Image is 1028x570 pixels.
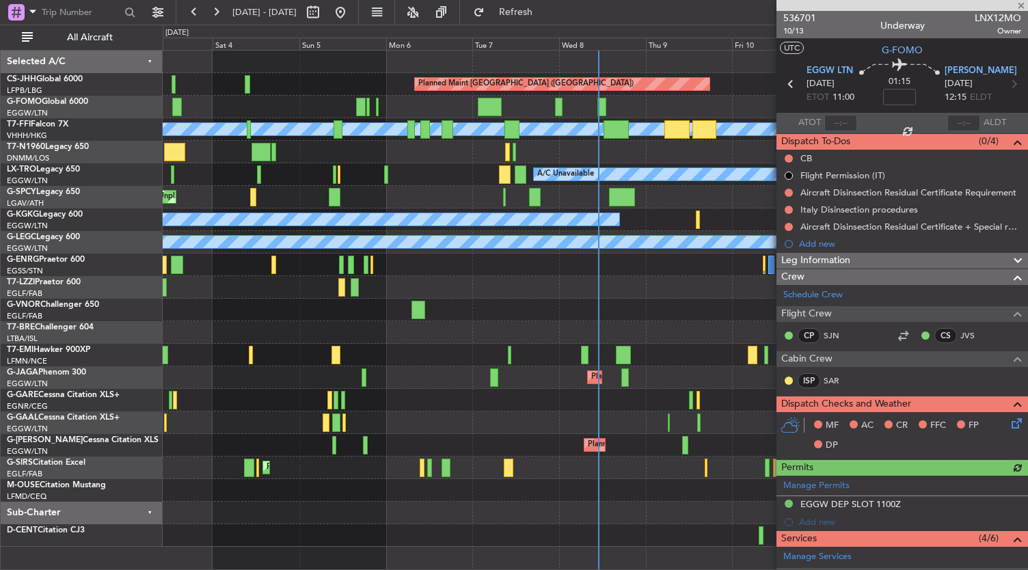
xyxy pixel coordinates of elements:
span: LX-TRO [7,165,36,174]
span: Cabin Crew [781,351,833,367]
a: G-ENRGPraetor 600 [7,256,85,264]
div: Planned Maint [GEOGRAPHIC_DATA] ([GEOGRAPHIC_DATA]) [267,457,482,478]
div: Underway [880,18,925,33]
a: EGLF/FAB [7,288,42,299]
a: VHHH/HKG [7,131,47,141]
span: 536701 [783,11,816,25]
span: ETOT [807,91,829,105]
span: Services [781,531,817,547]
a: JVS [960,329,991,342]
a: G-SPCYLegacy 650 [7,188,80,196]
a: G-GAALCessna Citation XLS+ [7,413,120,422]
span: CS-JHH [7,75,36,83]
span: ATOT [798,116,821,130]
span: CR [896,419,908,433]
a: EGGW/LTN [7,176,48,186]
span: Owner [975,25,1021,37]
div: Flight Permission (IT) [800,169,885,181]
span: FFC [930,419,946,433]
span: G-SIRS [7,459,33,467]
a: EGGW/LTN [7,221,48,231]
div: Planned Maint [GEOGRAPHIC_DATA] ([GEOGRAPHIC_DATA]) [418,74,634,94]
div: Wed 8 [559,38,646,50]
span: EGGW LTN [807,64,853,78]
span: G-GAAL [7,413,38,422]
span: Dispatch Checks and Weather [781,396,911,412]
div: Add new [799,238,1021,249]
span: T7-EMI [7,346,33,354]
span: Flight Crew [781,306,832,322]
span: All Aircraft [36,33,144,42]
span: T7-N1960 [7,143,45,151]
span: AC [861,419,874,433]
a: T7-LZZIPraetor 600 [7,278,81,286]
span: D-CENT [7,526,38,534]
button: UTC [780,42,804,54]
input: Trip Number [42,2,120,23]
span: 01:15 [889,75,910,89]
span: T7-FFI [7,120,31,128]
span: T7-LZZI [7,278,35,286]
a: SAR [824,375,854,387]
span: G-KGKG [7,211,39,219]
span: 11:00 [833,91,854,105]
a: G-SIRSCitation Excel [7,459,85,467]
span: (0/4) [979,134,999,148]
span: (4/6) [979,531,999,545]
span: G-ENRG [7,256,39,264]
span: ELDT [970,91,992,105]
a: G-JAGAPhenom 300 [7,368,86,377]
span: FP [969,419,979,433]
a: LTBA/ISL [7,334,38,344]
a: G-GARECessna Citation XLS+ [7,391,120,399]
span: G-GARE [7,391,38,399]
div: [DATE] [165,27,189,39]
a: LX-TROLegacy 650 [7,165,80,174]
div: ISP [798,373,820,388]
a: G-LEGCLegacy 600 [7,233,80,241]
div: Mon 6 [386,38,473,50]
div: Fri 3 [126,38,213,50]
a: EGLF/FAB [7,469,42,479]
a: EGLF/FAB [7,311,42,321]
span: G-[PERSON_NAME] [7,436,83,444]
a: EGGW/LTN [7,424,48,434]
div: Aircraft Disinsection Residual Certificate Requirement [800,187,1016,198]
a: DNMM/LOS [7,153,49,163]
a: T7-FFIFalcon 7X [7,120,68,128]
div: Planned Maint [GEOGRAPHIC_DATA] ([GEOGRAPHIC_DATA]) [588,435,803,455]
span: 12:15 [945,91,966,105]
a: SJN [824,329,854,342]
span: [DATE] [807,77,835,91]
div: Fri 10 [732,38,819,50]
div: Tue 7 [472,38,559,50]
span: Refresh [487,8,545,17]
div: Aircraft Disinsection Residual Certificate + Special request [800,221,1021,232]
a: EGGW/LTN [7,108,48,118]
span: 10/13 [783,25,816,37]
a: Schedule Crew [783,288,843,302]
div: CP [798,328,820,343]
span: DP [826,439,838,452]
span: MF [826,419,839,433]
span: G-SPCY [7,188,36,196]
span: Dispatch To-Dos [781,134,850,150]
div: Sun 5 [299,38,386,50]
span: G-LEGC [7,233,36,241]
span: M-OUSE [7,481,40,489]
button: Refresh [467,1,549,23]
span: Leg Information [781,253,850,269]
div: Planned Maint [GEOGRAPHIC_DATA] ([GEOGRAPHIC_DATA]) [591,367,807,388]
div: Italy Disinsection procedures [800,204,918,215]
a: EGGW/LTN [7,446,48,457]
div: A/C Unavailable [537,164,594,185]
a: LFMD/CEQ [7,491,46,502]
a: LFMN/NCE [7,356,47,366]
span: G-JAGA [7,368,38,377]
div: CB [800,152,812,164]
span: [DATE] - [DATE] [232,6,297,18]
div: CS [934,328,957,343]
a: EGSS/STN [7,266,43,276]
a: M-OUSECitation Mustang [7,481,106,489]
span: LNX12MO [975,11,1021,25]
